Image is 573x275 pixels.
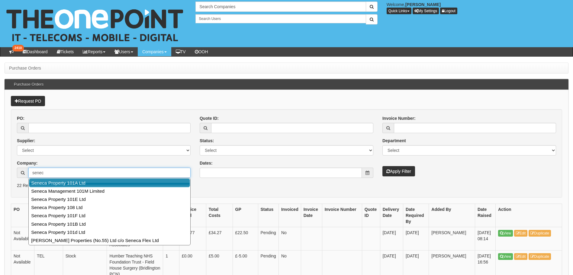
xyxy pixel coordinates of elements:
td: £56.77 [179,227,206,250]
th: PO [11,204,34,227]
a: Seneca Property 101A Ltd [29,178,190,187]
label: Dates: [200,160,213,166]
a: Seneca Property 101B Ltd [29,220,190,228]
a: Duplicate [529,230,551,237]
button: Apply Filter [382,166,415,176]
td: [DATE] [380,227,403,250]
a: Request PO [11,96,45,106]
th: Date Required By [403,204,429,227]
li: Purchase Orders [9,65,41,71]
a: TV [171,47,190,56]
td: Pending [258,227,278,250]
th: Added By [429,204,475,227]
span: 2410 [12,45,24,51]
th: Delivery Date [380,204,403,227]
label: PO: [17,115,24,121]
a: Reports [78,47,110,56]
label: Invoice Number: [382,115,416,121]
button: Quick Links [387,8,411,14]
th: Invoice Date [301,204,322,227]
label: Quote ID: [200,115,219,121]
th: Invoice Total [179,204,206,227]
a: Companies [138,47,171,56]
a: Edit [514,230,528,237]
td: [DATE] 08:14 [475,227,495,250]
td: Not Available [11,227,34,250]
b: [PERSON_NAME] [405,2,441,7]
a: My Settings [413,8,439,14]
p: 22 Results [17,182,556,188]
td: No [278,227,301,250]
a: Dashboard [18,47,52,56]
a: OOH [190,47,213,56]
a: View [498,253,513,260]
label: Status: [200,138,214,144]
th: Invoiced [278,204,301,227]
th: Date Raised [475,204,495,227]
a: Seneca Property 101E Ltd [29,195,190,203]
td: [PERSON_NAME] [429,227,475,250]
a: Users [110,47,138,56]
label: Department [382,138,406,144]
a: Seneca Property 101F Ltd [29,211,190,220]
th: Total Costs [206,204,233,227]
label: Company: [17,160,37,166]
div: Welcome, [382,2,573,14]
a: Tickets [52,47,79,56]
th: Quote ID [362,204,380,227]
th: Status [258,204,278,227]
a: Seneca Property 101d Ltd [29,228,190,236]
th: Invoice Number [322,204,362,227]
a: [PERSON_NAME] Properties (No.55) Ltd c/o Seneca Flex Ltd [29,236,190,244]
td: £22.50 [233,227,258,250]
a: View [498,230,513,237]
td: [DATE] [403,227,429,250]
th: GP [233,204,258,227]
h3: Purchase Orders [11,79,47,90]
a: Logout [440,8,457,14]
a: Edit [514,253,528,260]
label: Supplier: [17,138,35,144]
a: Seneca Management 101M Limited [29,187,190,195]
td: £34.27 [206,227,233,250]
input: Search Companies [195,2,366,12]
a: Duplicate [529,253,551,260]
input: Search Users [195,14,366,23]
a: Seneca Property 108 Ltd [29,203,190,211]
th: Action [496,204,562,227]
